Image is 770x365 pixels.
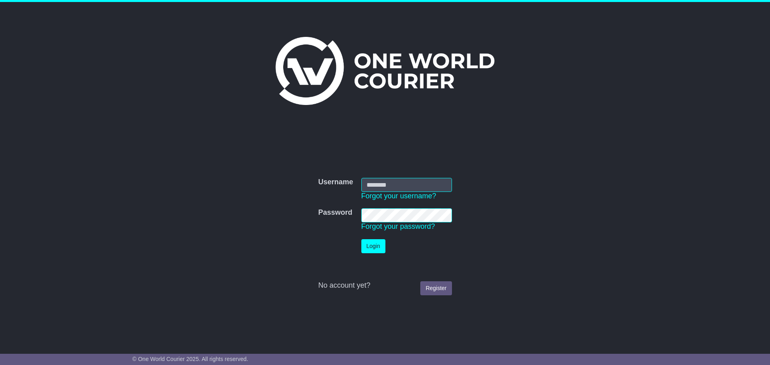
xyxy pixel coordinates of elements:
a: Forgot your username? [361,192,436,200]
div: No account yet? [318,281,452,290]
a: Register [420,281,452,295]
button: Login [361,239,385,253]
img: One World [276,37,494,105]
a: Forgot your password? [361,222,435,230]
label: Username [318,178,353,187]
span: © One World Courier 2025. All rights reserved. [132,356,248,362]
label: Password [318,208,352,217]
